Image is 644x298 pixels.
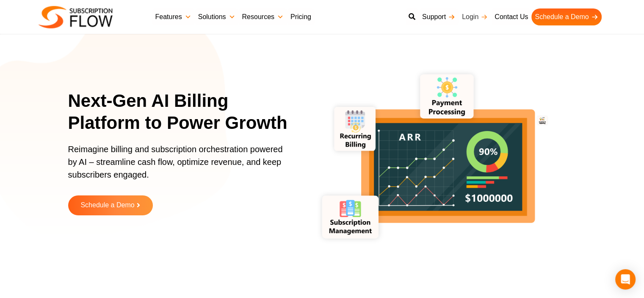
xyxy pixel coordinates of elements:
[152,8,195,25] a: Features
[68,195,153,215] a: Schedule a Demo
[68,90,299,134] h1: Next-Gen AI Billing Platform to Power Growth
[238,8,287,25] a: Resources
[491,8,531,25] a: Contact Us
[531,8,601,25] a: Schedule a Demo
[80,202,134,209] span: Schedule a Demo
[195,8,239,25] a: Solutions
[68,143,288,189] p: Reimagine billing and subscription orchestration powered by AI – streamline cash flow, optimize r...
[459,8,491,25] a: Login
[615,269,636,290] div: Open Intercom Messenger
[287,8,315,25] a: Pricing
[39,6,113,28] img: Subscriptionflow
[419,8,459,25] a: Support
